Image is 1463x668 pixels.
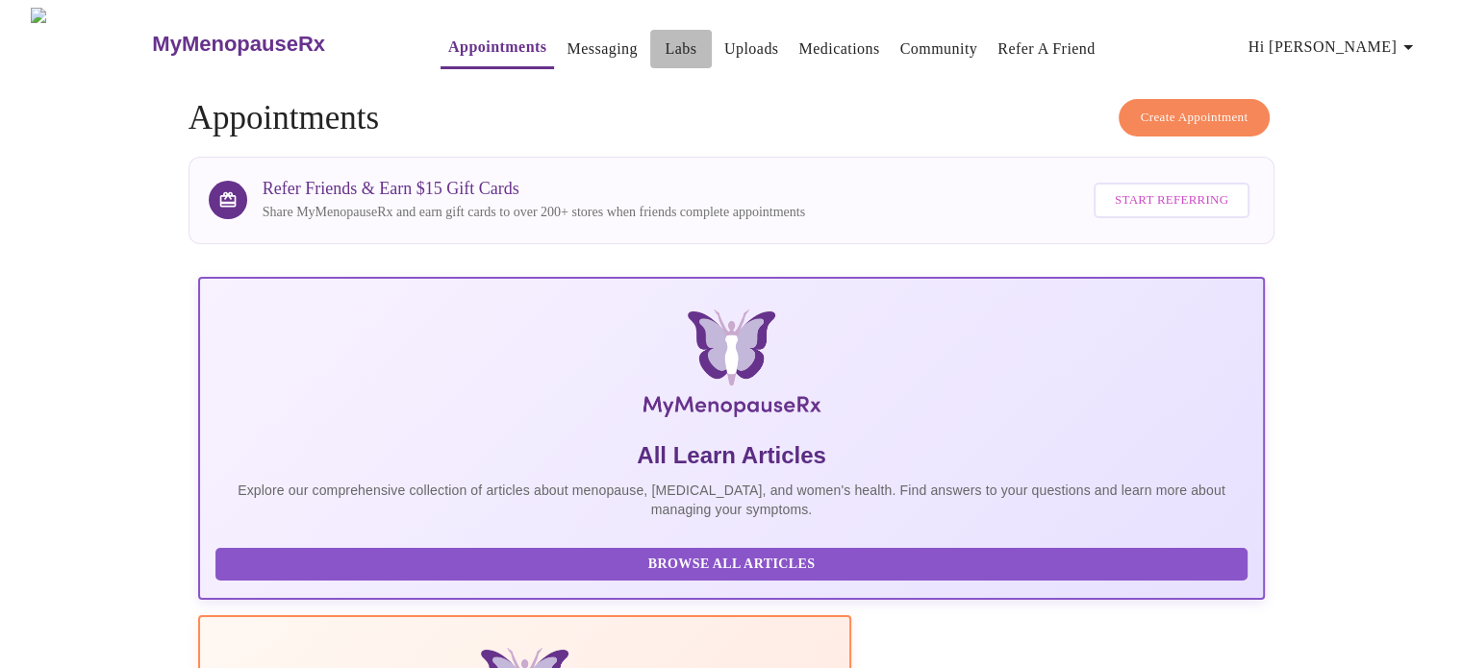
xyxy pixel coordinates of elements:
button: Labs [650,30,712,68]
a: Labs [665,36,696,62]
a: Refer a Friend [997,36,1096,62]
button: Uploads [717,30,787,68]
button: Start Referring [1094,183,1249,218]
a: Medications [798,36,879,62]
button: Hi [PERSON_NAME] [1241,28,1427,66]
span: Browse All Articles [235,553,1229,577]
img: MyMenopauseRx Logo [31,8,150,80]
p: Share MyMenopauseRx and earn gift cards to over 200+ stores when friends complete appointments [263,203,805,222]
button: Browse All Articles [215,548,1249,581]
button: Messaging [559,30,644,68]
a: MyMenopauseRx [150,11,402,78]
span: Create Appointment [1141,107,1249,129]
a: Messaging [567,36,637,62]
button: Create Appointment [1119,99,1271,136]
p: Explore our comprehensive collection of articles about menopause, [MEDICAL_DATA], and women's hea... [215,481,1249,519]
span: Start Referring [1115,189,1228,211]
span: Hi [PERSON_NAME] [1249,34,1420,61]
a: Browse All Articles [215,555,1253,571]
h3: Refer Friends & Earn $15 Gift Cards [263,179,805,199]
button: Appointments [441,28,554,69]
h3: MyMenopauseRx [152,32,325,57]
h4: Appointments [189,99,1275,137]
img: MyMenopauseRx Logo [375,309,1087,425]
a: Uploads [724,36,779,62]
a: Appointments [448,34,546,61]
h5: All Learn Articles [215,440,1249,471]
button: Medications [791,30,887,68]
a: Start Referring [1089,173,1254,228]
button: Community [893,30,986,68]
a: Community [900,36,978,62]
button: Refer a Friend [990,30,1103,68]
